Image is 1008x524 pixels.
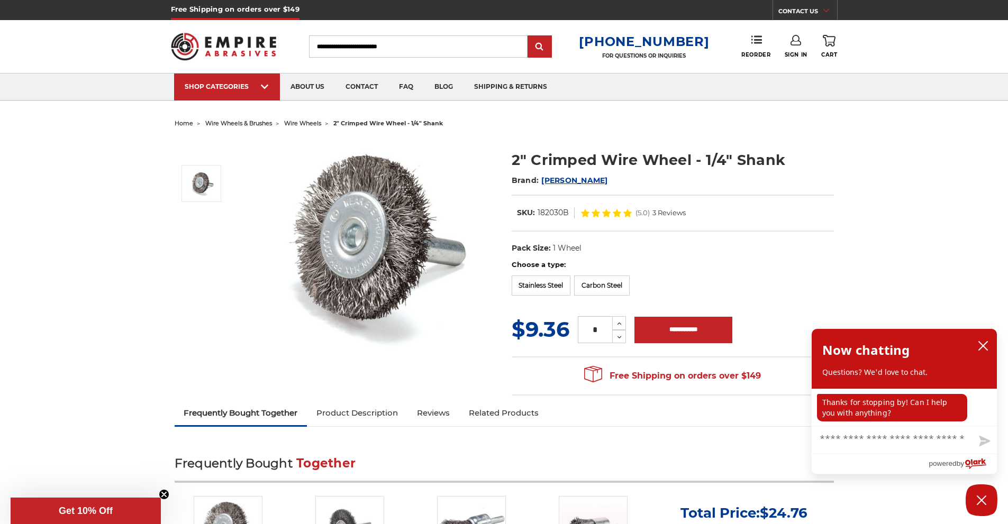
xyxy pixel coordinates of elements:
h2: Now chatting [822,339,910,361]
p: FOR QUESTIONS OR INQUIRIES [579,52,709,59]
a: faq [388,73,424,100]
img: Empire Abrasives [171,26,277,67]
span: $24.76 [760,504,807,521]
a: CONTACT US [778,5,837,20]
a: Frequently Bought Together [175,401,307,425]
span: (5.0) [635,209,650,216]
div: Get 10% OffClose teaser [11,498,161,524]
span: by [957,457,964,470]
button: Close teaser [159,489,169,500]
a: shipping & returns [464,73,558,100]
a: wire wheels [284,119,321,127]
input: Submit [529,36,550,58]
button: Close Chatbox [966,484,997,516]
span: 2" crimped wire wheel - 1/4" shank [333,119,443,127]
span: Together [296,456,356,471]
dd: 182030B [538,207,569,218]
p: Questions? We'd love to chat. [822,367,986,378]
label: Choose a type: [512,260,834,270]
a: Reorder [741,35,770,58]
span: Brand: [512,176,539,185]
a: contact [335,73,388,100]
a: Reviews [407,401,459,425]
dt: SKU: [517,207,535,218]
dt: Pack Size: [512,243,551,254]
h1: 2" Crimped Wire Wheel - 1/4" Shank [512,150,834,170]
a: [PERSON_NAME] [541,176,607,185]
a: [PHONE_NUMBER] [579,34,709,49]
span: Cart [821,51,837,58]
button: Send message [970,429,997,454]
img: Crimped Wire Wheel with Shank [188,170,215,197]
span: Free Shipping on orders over $149 [584,365,761,387]
span: 3 Reviews [652,209,686,216]
button: close chatbox [975,338,992,354]
img: Crimped Wire Wheel with Shank [265,139,477,350]
div: SHOP CATEGORIES [185,82,269,90]
span: Get 10% Off [59,505,113,516]
span: Reorder [741,51,770,58]
a: blog [424,73,464,100]
div: olark chatbox [811,328,997,474]
a: wire wheels & brushes [205,119,272,127]
p: Thanks for stopping by! Can I help you with anything? [817,394,967,421]
div: chat [812,389,997,426]
span: Frequently Bought [175,456,293,471]
span: $9.36 [512,316,569,342]
a: Related Products [459,401,548,425]
a: home [175,119,193,127]
span: powered [929,457,956,470]
p: Total Price: [680,504,807,521]
dd: 1 Wheel [553,243,582,254]
a: Cart [821,35,837,58]
a: Powered by Olark [929,454,997,474]
a: about us [280,73,335,100]
span: Sign In [785,51,807,58]
a: Product Description [307,401,407,425]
